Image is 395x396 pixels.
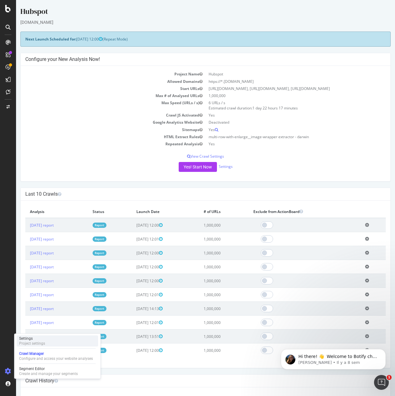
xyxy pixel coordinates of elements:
td: 6 URLs / s Estimated crawl duration: [189,99,370,112]
td: Sitemaps [9,126,189,133]
td: Hubspot [189,70,370,78]
td: Repeated Analysis [9,140,189,147]
div: Create and manage your segments [19,371,78,376]
div: Configure and access your website analyses [19,356,93,361]
td: Start URLs [9,85,189,92]
th: Analysis [9,205,72,218]
div: Crawl Manager [19,351,93,356]
td: 1,000,000 [183,218,233,232]
a: [DATE] report [14,306,38,311]
span: [DATE] 12:00 [120,348,147,353]
td: 1,000,000 [183,232,233,246]
a: Segment EditorCreate and manage your segments [17,366,98,377]
iframe: Intercom notifications message [272,336,395,379]
span: 1 [387,375,392,380]
span: [DATE] 12:00 [120,250,147,256]
td: 1,000,000 [183,343,233,357]
p: Message from Laura, sent Il y a 8 sem [27,24,106,29]
strong: Next Launch Scheduled for: [9,36,60,42]
td: 1,000,000 [189,92,370,99]
a: [DATE] report [14,278,38,283]
td: Crawl JS Activated [9,112,189,119]
a: [DATE] report [14,348,38,353]
a: Report [77,223,90,228]
a: Report [77,264,90,270]
span: [DATE] 12:01 [120,292,147,297]
span: [DATE] 12:01 [120,236,147,242]
td: multi-row-with-enlarge__image-wrapper extractor - darwin [189,133,370,140]
span: 1 day 22 hours 17 minutes [236,105,282,111]
td: 1,000,000 [183,260,233,274]
a: [DATE] report [14,320,38,325]
a: [DATE] report [14,236,38,242]
p: View Crawl Settings [9,154,370,159]
div: (Repeat Mode) [4,32,375,47]
td: 1,000,000 [183,274,233,288]
iframe: Intercom live chat [374,375,389,390]
span: [DATE] 12:00 [120,278,147,283]
a: Settings [203,164,217,169]
div: Hubspot [4,6,375,19]
td: Project Name [9,70,189,78]
td: 1,000,000 [183,316,233,330]
td: Max # of Analysed URLs [9,92,189,99]
div: Project settings [19,341,45,346]
td: HTML Extract Rules [9,133,189,140]
a: Report [77,334,90,339]
h4: Crawl History [9,378,370,384]
td: https://*.[DOMAIN_NAME] [189,78,370,85]
a: Report [77,278,90,283]
span: [DATE] 12:00 [120,223,147,228]
a: Report [77,306,90,311]
a: SettingsProject settings [17,335,98,347]
td: 1,000,000 [183,302,233,316]
a: Report [77,236,90,242]
td: Yes [189,140,370,147]
span: [DATE] 12:00 [120,264,147,270]
a: Crawl ManagerConfigure and access your website analyses [17,351,98,362]
td: 1,000,000 [183,246,233,260]
span: Hi there! 👋 Welcome to Botify chat support! Have a question? Reply to this message and our team w... [27,18,105,48]
button: Yes! Start Now [163,162,201,172]
th: Launch Date [116,205,183,218]
h4: Configure your New Analysis Now! [9,56,370,62]
a: [DATE] report [14,250,38,256]
td: Yes [189,112,370,119]
th: Status [72,205,116,218]
a: Report [77,292,90,297]
div: Settings [19,336,45,341]
a: [DATE] report [14,334,38,339]
span: [DATE] 14:13 [120,306,147,311]
td: Yes [189,126,370,133]
a: Report [77,348,90,353]
span: [DATE] 12:01 [120,320,147,325]
span: [DATE] 12:00 [60,36,86,42]
div: [DOMAIN_NAME] [4,19,375,25]
a: Report [77,320,90,325]
a: [DATE] report [14,223,38,228]
h4: Last 10 Crawls [9,191,370,197]
a: [DATE] report [14,292,38,297]
td: Google Analytics Website [9,119,189,126]
div: Segment Editor [19,366,78,371]
td: 1,000,000 [183,288,233,302]
td: [URL][DOMAIN_NAME], [URL][DOMAIN_NAME], [URL][DOMAIN_NAME] [189,85,370,92]
a: Report [77,250,90,256]
span: [DATE] 13:51 [120,334,147,339]
a: [DATE] report [14,264,38,270]
td: Allowed Domains [9,78,189,85]
td: Max Speed (URLs / s) [9,99,189,112]
th: Exclude from ActionBoard [233,205,344,218]
td: Deactivated [189,119,370,126]
td: 1,000,000 [183,330,233,343]
th: # of URLs [183,205,233,218]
